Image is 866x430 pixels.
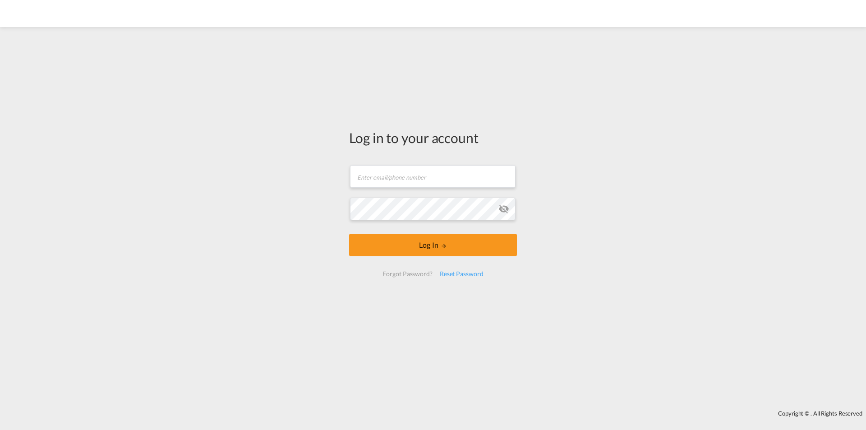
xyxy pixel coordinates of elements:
div: Reset Password [436,266,487,282]
div: Log in to your account [349,128,517,147]
input: Enter email/phone number [350,165,516,188]
md-icon: icon-eye-off [498,203,509,214]
div: Forgot Password? [379,266,436,282]
button: LOGIN [349,234,517,256]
